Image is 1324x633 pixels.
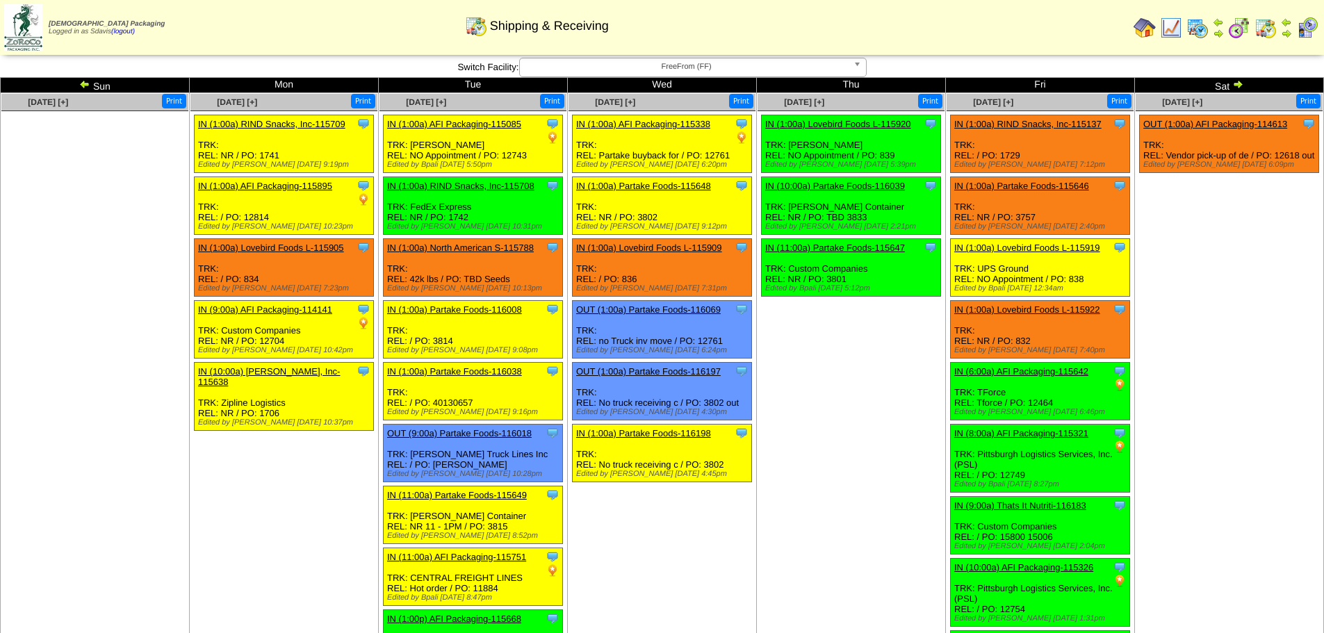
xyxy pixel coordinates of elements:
div: Edited by [PERSON_NAME] [DATE] 5:39pm [765,161,940,169]
a: OUT (1:00a) Partake Foods-116069 [576,304,721,315]
div: TRK: REL: NR / PO: 832 [951,301,1130,359]
button: Print [162,94,186,108]
div: TRK: REL: / PO: 12814 [195,177,374,235]
div: TRK: [PERSON_NAME] Container REL: NR 11 - 1PM / PO: 3815 [384,486,563,544]
div: Edited by [PERSON_NAME] [DATE] 7:31pm [576,284,751,293]
div: Edited by [PERSON_NAME] [DATE] 8:52pm [387,532,562,540]
img: Tooltip [357,179,370,192]
div: TRK: REL: / PO: 3814 [384,301,563,359]
a: IN (1:00a) Partake Foods-115646 [954,181,1089,191]
div: TRK: Custom Companies REL: NR / PO: 12704 [195,301,374,359]
div: Edited by [PERSON_NAME] [DATE] 6:20pm [576,161,751,169]
img: Tooltip [735,426,749,440]
a: IN (1:00a) Lovebird Foods L-115920 [765,119,911,129]
div: TRK: REL: / PO: 1729 [951,115,1130,173]
img: arrowleft.gif [79,79,90,90]
a: OUT (1:00a) Partake Foods-116197 [576,366,721,377]
div: Edited by [PERSON_NAME] [DATE] 2:04pm [954,542,1129,550]
img: Tooltip [546,488,559,502]
img: Tooltip [357,117,370,131]
button: Print [1296,94,1321,108]
td: Wed [568,78,757,93]
img: PO [357,316,370,330]
a: OUT (9:00a) Partake Foods-116018 [387,428,532,438]
img: calendarinout.gif [1254,17,1277,39]
div: TRK: TForce REL: Tforce / PO: 12464 [951,363,1130,420]
div: TRK: REL: / PO: 836 [573,239,752,297]
a: IN (1:00a) AFI Packaging-115895 [198,181,332,191]
div: Edited by [PERSON_NAME] [DATE] 6:46pm [954,408,1129,416]
img: PO [735,131,749,145]
img: Tooltip [735,302,749,316]
img: arrowright.gif [1281,28,1292,39]
div: Edited by [PERSON_NAME] [DATE] 9:08pm [387,346,562,354]
div: Edited by [PERSON_NAME] [DATE] 4:45pm [576,470,751,478]
div: TRK: REL: NR / PO: 3802 [573,177,752,235]
a: IN (1:00a) RIND Snacks, Inc-115137 [954,119,1102,129]
div: TRK: REL: 42k lbs / PO: TBD Seeds [384,239,563,297]
button: Print [1107,94,1131,108]
img: Tooltip [924,117,938,131]
div: Edited by Bpali [DATE] 8:27pm [954,480,1129,488]
td: Tue [379,78,568,93]
img: PO [1113,574,1127,588]
img: Tooltip [1113,302,1127,316]
div: Edited by Bpali [DATE] 12:34am [954,284,1129,293]
img: Tooltip [1302,117,1316,131]
img: arrowleft.gif [1213,17,1224,28]
div: Edited by [PERSON_NAME] [DATE] 7:12pm [954,161,1129,169]
div: Edited by [PERSON_NAME] [DATE] 7:23pm [198,284,373,293]
div: TRK: REL: NR / PO: 1741 [195,115,374,173]
td: Mon [190,78,379,93]
img: PO [546,131,559,145]
img: Tooltip [546,611,559,625]
a: IN (1:00a) Partake Foods-115648 [576,181,711,191]
td: Fri [946,78,1135,93]
span: Shipping & Receiving [490,19,609,33]
span: [DATE] [+] [784,97,824,107]
img: Tooltip [357,302,370,316]
span: FreeFrom (FF) [525,58,848,75]
img: Tooltip [924,240,938,254]
span: [DATE] [+] [973,97,1013,107]
a: IN (10:00a) AFI Packaging-115326 [954,562,1093,573]
img: Tooltip [1113,560,1127,574]
img: calendarinout.gif [465,15,487,37]
a: IN (11:00a) Partake Foods-115647 [765,242,905,253]
span: [DATE] [+] [28,97,68,107]
button: Print [540,94,564,108]
a: IN (1:00a) RIND Snacks, Inc-115709 [198,119,345,129]
img: Tooltip [1113,179,1127,192]
img: Tooltip [1113,240,1127,254]
a: IN (1:00a) North American S-115788 [387,242,534,253]
img: PO [1113,378,1127,392]
div: Edited by [PERSON_NAME] [DATE] 10:42pm [198,346,373,354]
a: IN (8:00a) AFI Packaging-115321 [954,428,1088,438]
img: Tooltip [735,117,749,131]
div: TRK: FedEx Express REL: NR / PO: 1742 [384,177,563,235]
a: [DATE] [+] [217,97,257,107]
img: arrowleft.gif [1281,17,1292,28]
div: Edited by [PERSON_NAME] [DATE] 7:40pm [954,346,1129,354]
img: calendarblend.gif [1228,17,1250,39]
div: Edited by [PERSON_NAME] [DATE] 10:23pm [198,222,373,231]
div: Edited by Bpali [DATE] 8:47pm [387,593,562,602]
div: TRK: Pittsburgh Logistics Services, Inc. (PSL) REL: / PO: 12754 [951,559,1130,627]
img: Tooltip [357,240,370,254]
div: TRK: CENTRAL FREIGHT LINES REL: Hot order / PO: 11884 [384,548,563,606]
img: arrowright.gif [1232,79,1243,90]
div: TRK: REL: no Truck inv move / PO: 12761 [573,301,752,359]
div: TRK: REL: No truck receiving c / PO: 3802 out [573,363,752,420]
a: [DATE] [+] [1162,97,1202,107]
a: IN (1:00a) Partake Foods-116038 [387,366,522,377]
span: [DATE] [+] [406,97,446,107]
div: Edited by [PERSON_NAME] [DATE] 9:16pm [387,408,562,416]
img: Tooltip [546,426,559,440]
td: Thu [757,78,946,93]
div: TRK: REL: Partake buyback for / PO: 12761 [573,115,752,173]
td: Sun [1,78,190,93]
img: Tooltip [546,364,559,378]
button: Print [351,94,375,108]
div: Edited by [PERSON_NAME] [DATE] 9:12pm [576,222,751,231]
